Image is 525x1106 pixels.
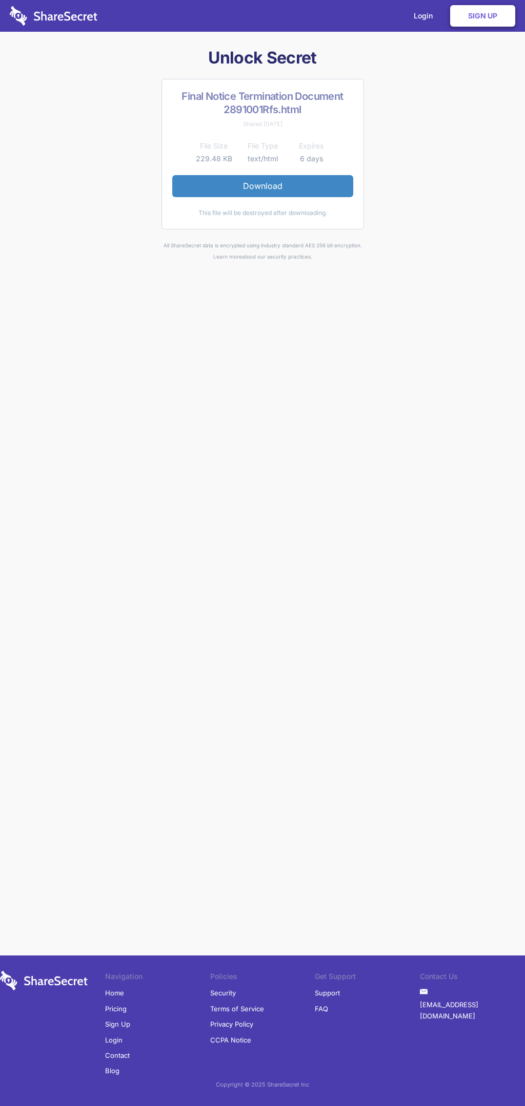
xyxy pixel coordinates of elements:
[315,985,340,1001] a: Support
[210,1032,251,1048] a: CCPA Notice
[210,985,236,1001] a: Security
[315,1001,328,1016] a: FAQ
[210,971,315,985] li: Policies
[105,1063,119,1078] a: Blog
[210,1016,253,1032] a: Privacy Policy
[172,175,353,197] a: Download
[105,1016,130,1032] a: Sign Up
[315,971,420,985] li: Get Support
[190,153,238,165] td: 229.48 KB
[420,997,525,1024] a: [EMAIL_ADDRESS][DOMAIN_NAME]
[105,971,210,985] li: Navigation
[190,140,238,152] th: File Size
[287,153,336,165] td: 6 days
[172,90,353,116] h2: Final Notice Termination Document 2891001Rfs.html
[238,153,287,165] td: text/html
[172,118,353,130] div: Shared [DATE]
[105,985,124,1001] a: Home
[105,1001,127,1016] a: Pricing
[172,207,353,219] div: This file will be destroyed after downloading.
[210,1001,264,1016] a: Terms of Service
[105,1048,130,1063] a: Contact
[287,140,336,152] th: Expires
[213,253,242,260] a: Learn more
[420,971,525,985] li: Contact Us
[10,6,97,26] img: logo-wordmark-white-trans-d4663122ce5f474addd5e946df7df03e33cb6a1c49d2221995e7729f52c070b2.svg
[238,140,287,152] th: File Type
[450,5,515,27] a: Sign Up
[105,1032,123,1048] a: Login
